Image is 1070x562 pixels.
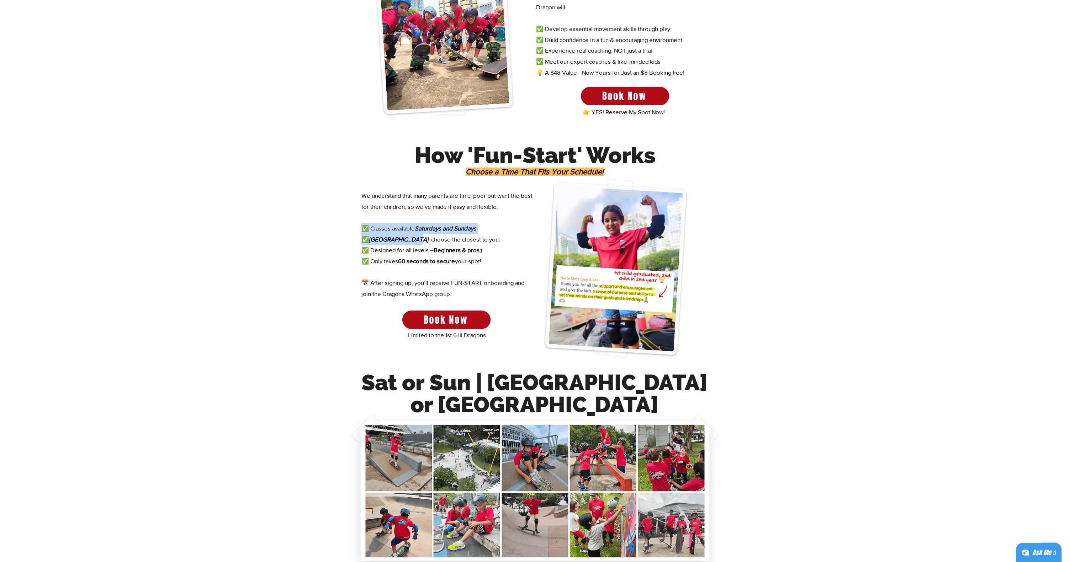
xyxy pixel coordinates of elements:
p: ✅ Develop essential movement skills through play ✅ Build confidence in a fun & encouraging enviro... [536,23,708,67]
span: Limited to the 1st 6 lil Dragons [408,332,486,338]
p: 📅 After signing up, you’ll receive FUN-START onboarding and join the Dragons WhatsApp group. [361,277,533,299]
a: Book Now [402,310,491,330]
a: Book Now [580,86,670,106]
span: Choose a Time That Fits Your Schedule! [466,168,604,176]
p: 💡 A $48 Value—Now Yours for Just an $8 Booking Fee! [536,67,708,78]
p: ✅ Classes available ✅ , choose the closest to you. ✅ Designed for all levels – ;) ✅ Only takes yo... [361,223,533,277]
span: Saturdays and Sundays [415,225,476,232]
span: [GEOGRAPHIC_DATA] [369,236,428,243]
span: Beginners & pros [434,246,480,253]
div: Ask Me ;) [1032,548,1056,558]
span: Book Now [424,313,468,327]
span: 60 seconds to secure [398,258,455,264]
p: We understand that many parents are time-poor but want the best for their children, so we’ve made... [361,190,533,223]
img: DRagons skate parks singapore.png [364,425,706,557]
span: Sat or Sun | [GEOGRAPHIC_DATA] or [GEOGRAPHIC_DATA] [361,370,707,418]
span: How 'Fun-Start' Works [415,142,656,168]
span: Book Now [602,89,647,103]
img: Netha Review.png [549,186,683,352]
span: 👉 YES! Reserve My Spot Now! [583,108,665,115]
